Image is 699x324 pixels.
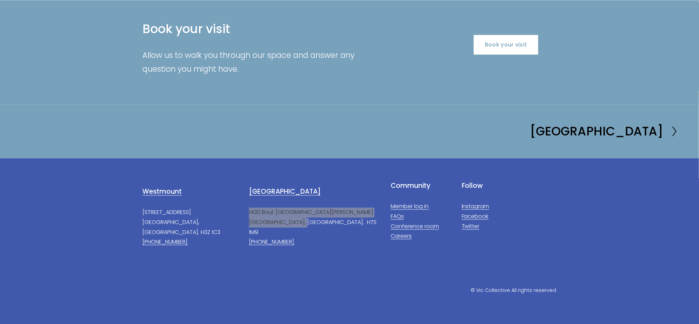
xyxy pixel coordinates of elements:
span: Allow us to walk you through our space and answer any question you might have. [143,50,357,74]
a: [PHONE_NUMBER] [249,237,294,247]
a: Westmount [143,187,182,196]
h4: Community [391,181,450,191]
p: 1430 Boul. [GEOGRAPHIC_DATA][PERSON_NAME] [GEOGRAPHIC_DATA], [GEOGRAPHIC_DATA]. H7S 1M9 [249,207,379,247]
a: Facebook [462,212,489,222]
a: Instagram [462,202,489,212]
a: Book your visit [474,35,538,54]
a: Twitter [462,222,480,232]
a: Conference room [391,222,439,232]
a: Careers [391,231,412,241]
p: © Vic Collective All rights reserved [143,286,557,295]
a: FAQs [391,212,404,222]
p: [STREET_ADDRESS] [GEOGRAPHIC_DATA], [GEOGRAPHIC_DATA]. H3Z 1C3 [143,207,379,247]
a: [GEOGRAPHIC_DATA] [249,187,321,196]
h2: [GEOGRAPHIC_DATA] [530,125,663,137]
a: Member log in [391,202,429,212]
h3: Book your visit [143,21,382,37]
a: [GEOGRAPHIC_DATA] [530,125,678,137]
a: [PHONE_NUMBER] [143,237,188,247]
h4: Follow [462,181,556,191]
